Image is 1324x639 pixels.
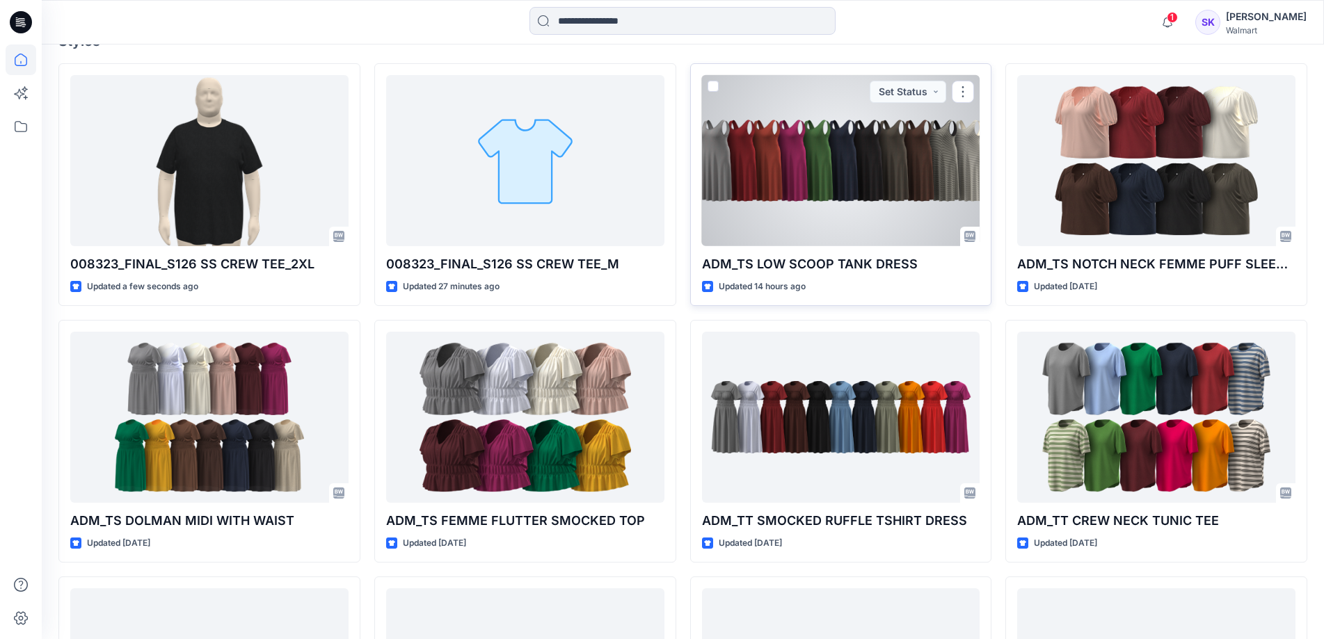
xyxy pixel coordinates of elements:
div: SK [1195,10,1220,35]
div: Walmart [1226,25,1307,35]
p: Updated [DATE] [403,536,466,551]
p: Updated [DATE] [1034,536,1097,551]
a: 008323_FINAL_S126 SS CREW TEE_2XL [70,75,349,246]
a: ADM_TS NOTCH NECK FEMME PUFF SLEEVE TOP [1017,75,1295,246]
a: ADM_TS FEMME FLUTTER SMOCKED TOP [386,332,664,503]
p: ADM_TS LOW SCOOP TANK DRESS [702,254,980,274]
a: 008323_FINAL_S126 SS CREW TEE_M [386,75,664,246]
p: Updated [DATE] [1034,280,1097,294]
p: Updated [DATE] [87,536,150,551]
p: ADM_TT SMOCKED RUFFLE TSHIRT DRESS [702,511,980,531]
p: 008323_FINAL_S126 SS CREW TEE_2XL [70,254,349,274]
p: Updated 27 minutes ago [403,280,500,294]
a: ADM_TS DOLMAN MIDI WITH WAIST [70,332,349,503]
p: ADM_TT CREW NECK TUNIC TEE [1017,511,1295,531]
a: ADM_TS LOW SCOOP TANK DRESS [702,75,980,246]
span: 1 [1167,12,1178,23]
p: Updated 14 hours ago [719,280,806,294]
p: ADM_TS DOLMAN MIDI WITH WAIST [70,511,349,531]
p: ADM_TS FEMME FLUTTER SMOCKED TOP [386,511,664,531]
p: Updated [DATE] [719,536,782,551]
a: ADM_TT SMOCKED RUFFLE TSHIRT DRESS [702,332,980,503]
a: ADM_TT CREW NECK TUNIC TEE [1017,332,1295,503]
div: [PERSON_NAME] [1226,8,1307,25]
p: ADM_TS NOTCH NECK FEMME PUFF SLEEVE TOP [1017,254,1295,274]
p: Updated a few seconds ago [87,280,198,294]
p: 008323_FINAL_S126 SS CREW TEE_M [386,254,664,274]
